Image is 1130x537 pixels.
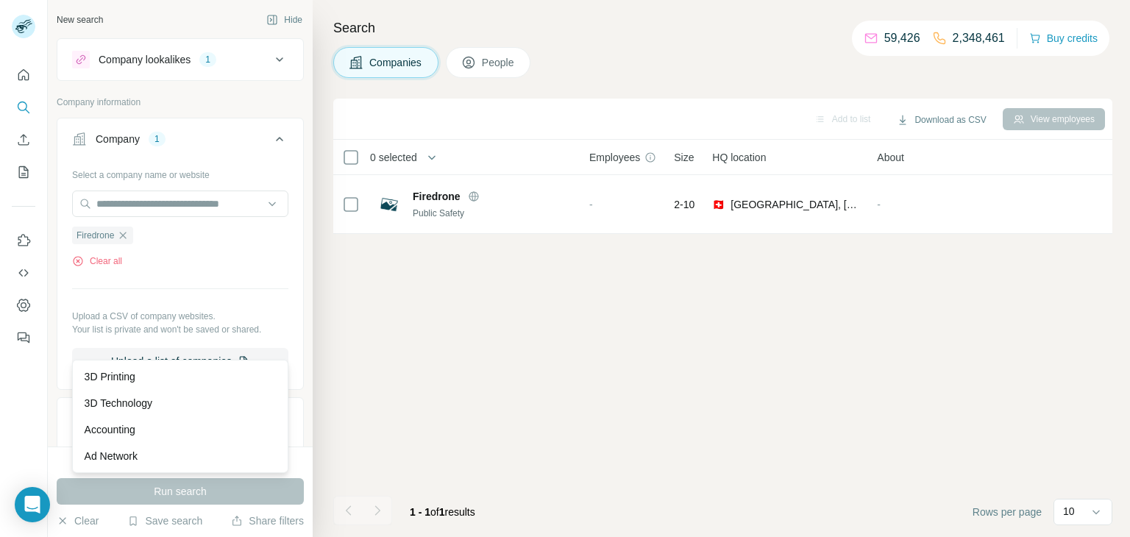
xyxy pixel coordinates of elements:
div: 1 [149,132,166,146]
p: 3D Technology [85,396,152,410]
button: Dashboard [12,292,35,319]
button: Download as CSV [886,109,996,131]
button: Buy credits [1029,28,1098,49]
span: 2-10 [674,197,694,212]
button: Feedback [12,324,35,351]
button: Upload a list of companies [72,348,288,374]
button: Hide [256,9,313,31]
div: New search [57,13,103,26]
button: Quick start [12,62,35,88]
span: results [410,506,475,518]
img: Logo of Firedrone [377,193,401,216]
div: Company [96,132,140,146]
p: Company information [57,96,304,109]
span: of [430,506,439,518]
span: 0 selected [370,150,417,165]
span: [GEOGRAPHIC_DATA], [GEOGRAPHIC_DATA] [731,197,859,212]
div: Open Intercom Messenger [15,487,50,522]
span: Firedrone [77,229,114,242]
button: Use Surfe API [12,260,35,286]
button: Save search [127,513,202,528]
button: My lists [12,159,35,185]
span: People [482,55,516,70]
span: Firedrone [413,189,461,204]
span: Rows per page [973,505,1042,519]
button: Company1 [57,121,303,163]
p: 2,348,461 [953,29,1005,47]
button: Clear all [72,255,122,268]
span: 🇨🇭 [712,197,725,212]
span: 1 [439,506,445,518]
p: 10 [1063,504,1075,519]
span: Companies [369,55,423,70]
div: Public Safety [413,207,572,220]
span: Employees [589,150,640,165]
p: Your list is private and won't be saved or shared. [72,323,288,336]
div: Select a company name or website [72,163,288,182]
p: 59,426 [884,29,920,47]
span: HQ location [712,150,766,165]
span: 1 - 1 [410,506,430,518]
h4: Search [333,18,1112,38]
p: Upload a CSV of company websites. [72,310,288,323]
p: Ad Network [85,449,138,463]
button: Enrich CSV [12,127,35,153]
button: Use Surfe on LinkedIn [12,227,35,254]
span: - [877,199,881,210]
div: Company lookalikes [99,52,191,67]
div: 1 [199,53,216,66]
p: 3D Printing [85,369,135,384]
button: Company lookalikes1 [57,42,303,77]
button: Share filters [231,513,304,528]
span: Size [674,150,694,165]
button: Search [12,94,35,121]
span: About [877,150,904,165]
button: Industry [57,401,303,442]
span: - [589,199,593,210]
button: Clear [57,513,99,528]
p: Accounting [85,422,135,437]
